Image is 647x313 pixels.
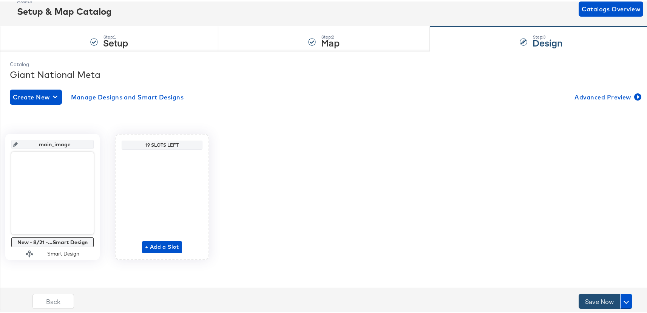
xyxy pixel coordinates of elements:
span: Catalogs Overview [582,2,640,13]
span: Advanced Preview [574,90,640,101]
strong: Setup [103,35,128,47]
button: Save Now [579,292,620,307]
span: + Add a Slot [145,241,179,250]
span: Manage Designs and Smart Designs [71,90,184,101]
div: Giant National Meta [10,67,643,79]
div: Step: 1 [103,33,128,38]
div: Step: 2 [321,33,340,38]
span: Create New [13,90,59,101]
div: Catalog [10,59,643,67]
strong: Map [321,35,340,47]
div: Step: 3 [533,33,563,38]
button: + Add a Slot [142,240,182,252]
div: Setup & Map Catalog [17,3,112,16]
div: New - 8/21 -...Smart Design [13,238,92,244]
button: Create New [10,88,62,103]
button: Back [32,292,74,307]
strong: Design [533,35,563,47]
button: Manage Designs and Smart Designs [68,88,187,103]
div: Smart Design [47,249,79,256]
button: Advanced Preview [571,88,643,103]
div: 19 Slots Left [124,141,201,147]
